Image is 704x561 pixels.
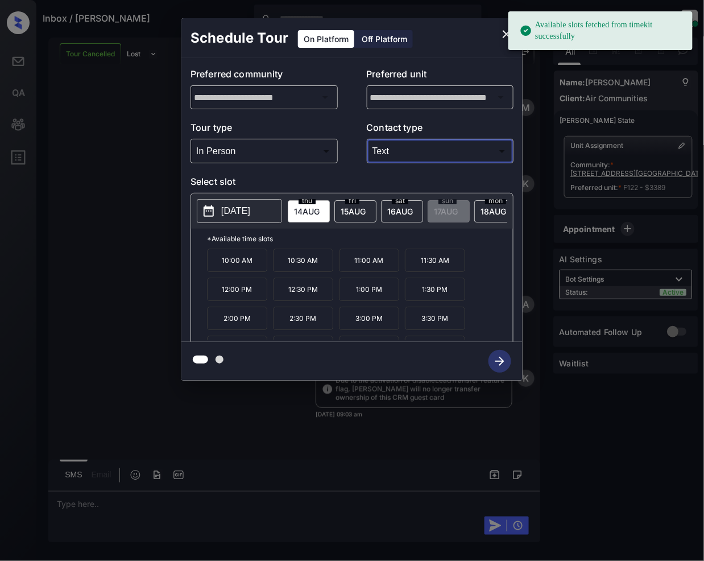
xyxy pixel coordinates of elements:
button: [DATE] [197,199,282,223]
div: Text [370,142,511,160]
div: date-select [381,200,423,222]
div: date-select [474,200,516,222]
p: Select slot [191,175,513,193]
p: Contact type [367,121,514,139]
p: *Available time slots [207,229,513,249]
p: 3:00 PM [339,307,399,330]
p: 12:00 PM [207,278,267,301]
div: On Platform [298,30,354,48]
p: 10:30 AM [273,249,333,272]
p: Preferred unit [367,67,514,85]
span: sat [392,197,408,204]
p: [DATE] [221,204,250,218]
p: 1:00 PM [339,278,399,301]
p: Preferred community [191,67,338,85]
span: 18 AUG [481,207,506,216]
p: 2:30 PM [273,307,333,330]
p: 11:30 AM [405,249,465,272]
p: 11:00 AM [339,249,399,272]
p: Tour type [191,121,338,139]
span: mon [485,197,506,204]
div: date-select [334,200,376,222]
p: 5:00 PM [339,336,399,359]
p: 10:00 AM [207,249,267,272]
div: date-select [288,200,330,222]
p: 12:30 PM [273,278,333,301]
p: 1:30 PM [405,278,465,301]
span: 16 AUG [387,207,413,216]
span: fri [345,197,359,204]
p: 3:30 PM [405,307,465,330]
span: 15 AUG [341,207,366,216]
h2: Schedule Tour [181,18,297,58]
button: btn-next [482,346,518,376]
div: Off Platform [356,30,413,48]
div: Available slots fetched from timekit successfully [520,15,684,47]
p: 4:00 PM [207,336,267,359]
p: 2:00 PM [207,307,267,330]
p: 5:30 PM [405,336,465,359]
span: 14 AUG [294,207,320,216]
div: In Person [193,142,335,160]
p: 4:30 PM [273,336,333,359]
button: close [495,23,518,46]
span: thu [299,197,316,204]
